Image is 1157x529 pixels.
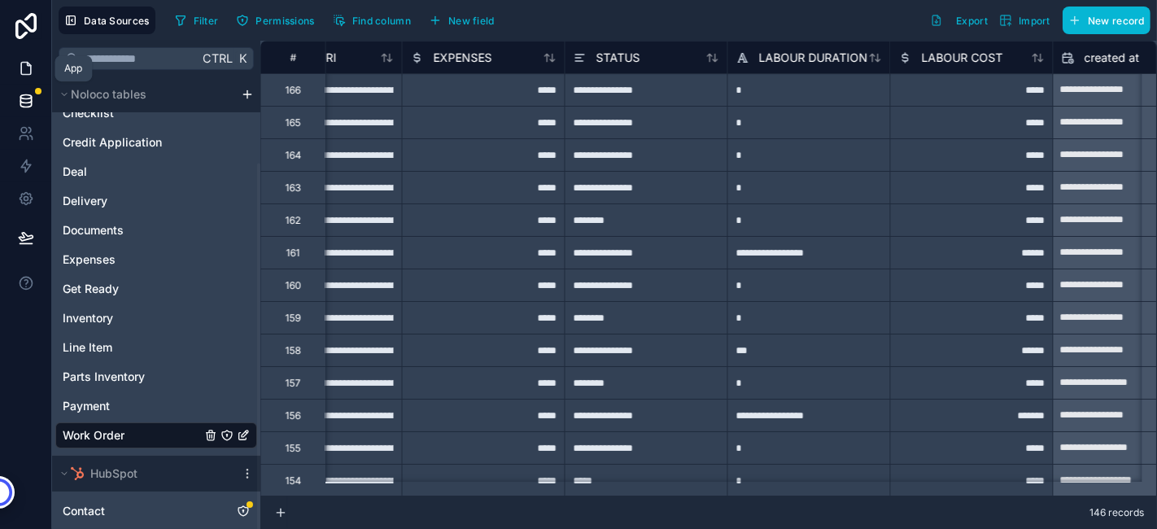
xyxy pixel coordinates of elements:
div: # [273,51,313,63]
span: HubSpot [90,466,138,482]
span: Work Order [63,427,124,444]
span: Permissions [255,15,314,27]
a: Get Ready [63,281,201,297]
span: Parts Inventory [63,369,145,385]
a: Parts Inventory [63,369,201,385]
span: STATUS [596,50,640,66]
div: 157 [286,377,301,390]
div: Expenses [55,247,257,273]
button: Data Sources [59,7,155,34]
span: EXPENSES [434,50,492,66]
span: New field [448,15,495,27]
a: Payment [63,398,201,414]
span: Filter [194,15,219,27]
button: New field [423,8,500,33]
span: created at [1085,50,1140,66]
div: 156 [286,409,301,422]
a: Inventory [63,310,201,326]
div: Credit Application [55,129,257,155]
span: Export [956,15,988,27]
div: Line Item [55,334,257,361]
div: Inventory [55,305,257,331]
div: Delivery [55,188,257,214]
div: Contact [55,498,257,524]
span: Contact [63,503,105,519]
span: Inventory [63,310,113,326]
div: 155 [286,442,301,455]
span: Payment [63,398,110,414]
div: 159 [286,312,301,325]
div: Work Order [55,422,257,448]
span: Find column [352,15,411,27]
button: Export [924,7,993,34]
div: 154 [286,474,302,487]
a: Delivery [63,193,201,209]
div: Checklist [55,100,257,126]
span: Ctrl [201,48,234,68]
span: Documents [63,222,124,238]
span: Delivery [63,193,107,209]
a: Credit Application [63,134,201,151]
div: 163 [286,181,301,195]
span: Deal [63,164,87,180]
button: Permissions [230,8,320,33]
a: Documents [63,222,201,238]
div: App [64,62,82,75]
a: Work Order [63,427,201,444]
button: Noloco tables [55,83,234,106]
span: Get Ready [63,281,119,297]
span: Checklist [63,105,114,121]
a: Deal [63,164,201,180]
span: 146 records [1089,506,1144,519]
a: Checklist [63,105,201,121]
a: Expenses [63,251,201,268]
div: Get Ready [55,276,257,302]
span: LABOUR COST [922,50,1003,66]
button: Import [993,7,1056,34]
div: 158 [286,344,301,357]
span: Line Item [63,339,112,356]
a: New record [1056,7,1150,34]
span: LABOUR DURATION [759,50,868,66]
div: 161 [286,247,300,260]
div: Documents [55,217,257,243]
button: New record [1063,7,1150,34]
a: Contact [63,503,217,519]
span: Noloco tables [71,86,146,103]
span: New record [1088,15,1145,27]
div: 165 [286,116,301,129]
div: Payment [55,393,257,419]
img: HubSpot logo [71,467,84,480]
div: Parts Inventory [55,364,257,390]
button: Filter [168,8,225,33]
div: 160 [286,279,302,292]
span: Credit Application [63,134,162,151]
button: HubSpot logoHubSpot [55,462,234,485]
a: Permissions [230,8,326,33]
div: 162 [286,214,301,227]
button: Find column [327,8,417,33]
span: Import [1019,15,1050,27]
div: 166 [286,84,301,97]
span: Expenses [63,251,116,268]
div: Deal [55,159,257,185]
div: 164 [286,149,302,162]
span: Data Sources [84,15,150,27]
a: Line Item [63,339,201,356]
span: K [237,53,248,64]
